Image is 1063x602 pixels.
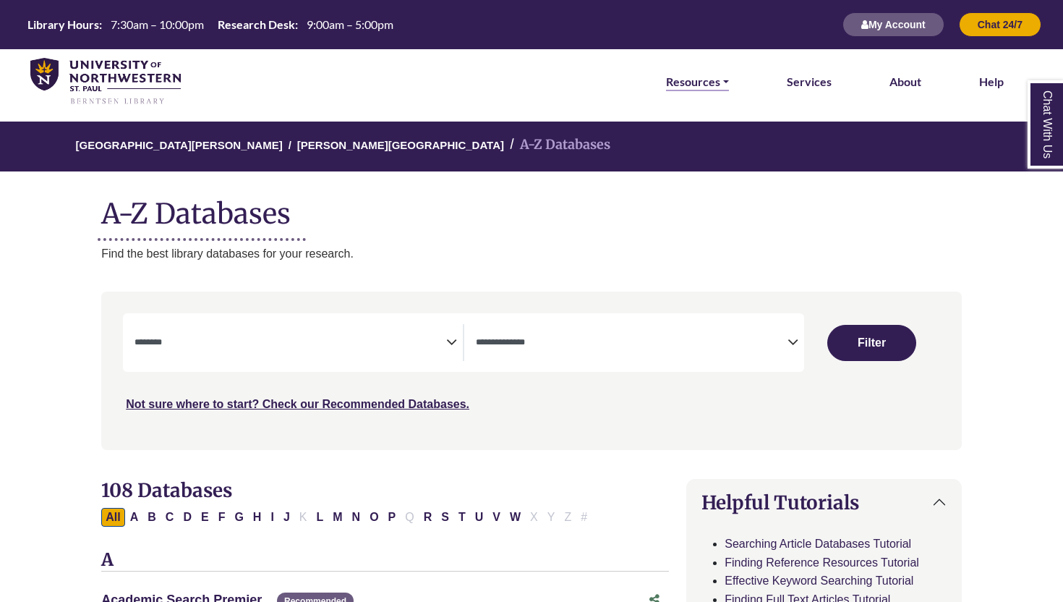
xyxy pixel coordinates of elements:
a: Services [787,72,832,91]
a: Chat 24/7 [959,18,1041,30]
span: 7:30am – 10:00pm [111,17,204,31]
a: About [889,72,921,91]
button: Filter Results S [437,508,453,527]
img: library_home [30,58,181,106]
button: Filter Results D [179,508,196,527]
a: Help [979,72,1004,91]
button: Filter Results M [328,508,346,527]
button: Filter Results E [197,508,213,527]
h1: A-Z Databases [101,186,962,230]
button: Filter Results V [488,508,505,527]
li: A-Z Databases [504,135,610,156]
h3: A [101,550,669,572]
a: Resources [666,72,729,91]
nav: Search filters [101,292,962,449]
button: Filter Results R [419,508,437,527]
button: Filter Results L [312,508,328,527]
th: Research Desk: [212,17,299,32]
textarea: Search [476,338,787,349]
span: 108 Databases [101,478,232,502]
a: Not sure where to start? Check our Recommended Databases. [126,398,469,410]
button: All [101,508,124,527]
button: Filter Results J [279,508,294,527]
button: Filter Results G [230,508,247,527]
button: Helpful Tutorials [687,480,961,525]
button: Filter Results N [348,508,365,527]
a: Hours Today [22,17,399,33]
button: Filter Results T [454,508,470,527]
div: Alpha-list to filter by first letter of database name [101,510,593,522]
button: Filter Results A [126,508,143,527]
button: Chat 24/7 [959,12,1041,37]
a: Effective Keyword Searching Tutorial [725,575,913,587]
button: Filter Results P [384,508,401,527]
a: [PERSON_NAME][GEOGRAPHIC_DATA] [297,137,504,151]
button: My Account [842,12,944,37]
button: Filter Results B [143,508,161,527]
table: Hours Today [22,17,399,30]
textarea: Search [135,338,446,349]
a: Searching Article Databases Tutorial [725,538,911,550]
button: Filter Results H [249,508,266,527]
button: Submit for Search Results [827,325,916,361]
button: Filter Results F [214,508,230,527]
th: Library Hours: [22,17,103,32]
button: Filter Results I [266,508,278,527]
span: 9:00am – 5:00pm [307,17,393,31]
p: Find the best library databases for your research. [101,245,962,263]
button: Filter Results C [161,508,179,527]
nav: breadcrumb [101,122,962,171]
button: Filter Results U [471,508,488,527]
a: My Account [842,18,944,30]
button: Filter Results O [365,508,383,527]
button: Filter Results W [505,508,525,527]
a: Finding Reference Resources Tutorial [725,556,919,569]
a: [GEOGRAPHIC_DATA][PERSON_NAME] [76,137,283,151]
